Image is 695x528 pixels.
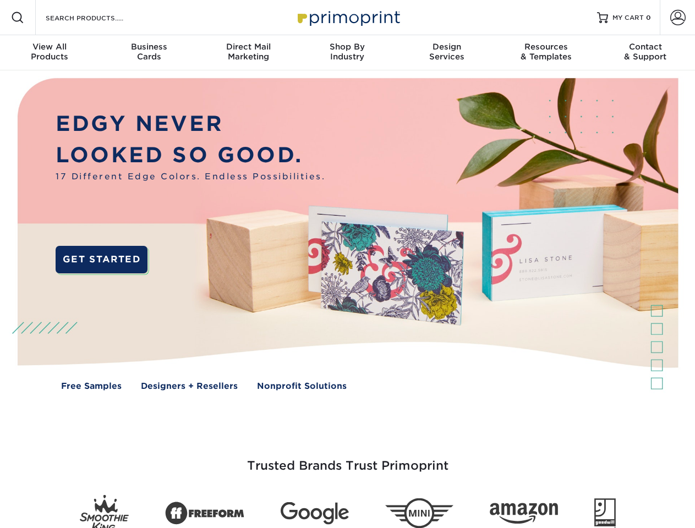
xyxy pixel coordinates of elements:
img: Google [281,502,349,525]
span: Design [397,42,496,52]
span: Direct Mail [199,42,298,52]
span: Shop By [298,42,397,52]
div: Marketing [199,42,298,62]
span: 0 [646,14,651,21]
img: Goodwill [594,498,616,528]
div: & Support [596,42,695,62]
p: EDGY NEVER [56,108,325,140]
span: Resources [496,42,595,52]
span: 17 Different Edge Colors. Endless Possibilities. [56,170,325,183]
h3: Trusted Brands Trust Primoprint [26,432,670,486]
input: SEARCH PRODUCTS..... [45,11,152,24]
span: Business [99,42,198,52]
a: Direct MailMarketing [199,35,298,70]
a: GET STARTED [56,246,147,273]
a: DesignServices [397,35,496,70]
p: LOOKED SO GOOD. [56,140,325,171]
div: & Templates [496,42,595,62]
a: Free Samples [61,380,122,393]
div: Industry [298,42,397,62]
a: Shop ByIndustry [298,35,397,70]
a: BusinessCards [99,35,198,70]
span: Contact [596,42,695,52]
a: Designers + Resellers [141,380,238,393]
img: Amazon [490,503,558,524]
div: Cards [99,42,198,62]
span: MY CART [612,13,644,23]
a: Contact& Support [596,35,695,70]
img: Primoprint [293,5,403,29]
a: Nonprofit Solutions [257,380,347,393]
a: Resources& Templates [496,35,595,70]
div: Services [397,42,496,62]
